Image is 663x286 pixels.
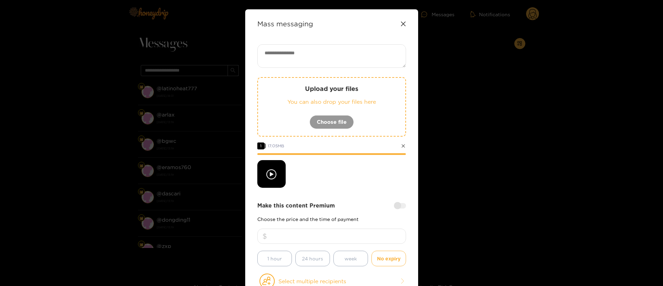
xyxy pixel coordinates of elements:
[295,251,330,266] button: 24 hours
[268,144,284,148] span: 17.05 MB
[333,251,368,266] button: week
[272,98,392,106] p: You can also drop your files here
[371,251,406,266] button: No expiry
[257,20,313,28] strong: Mass messaging
[344,255,357,262] span: week
[257,202,335,210] strong: Make this content Premium
[310,115,354,129] button: Choose file
[257,251,292,266] button: 1 hour
[302,255,323,262] span: 24 hours
[377,255,400,262] span: No expiry
[267,255,282,262] span: 1 hour
[257,216,406,222] p: Choose the price and the time of payment
[257,142,264,149] span: 1
[272,85,392,93] p: Upload your files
